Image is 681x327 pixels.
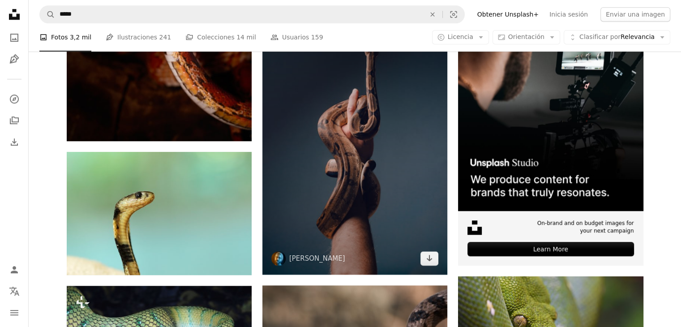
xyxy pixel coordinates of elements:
[448,34,473,41] span: Licencia
[458,26,643,266] a: On-brand and on budget images for your next campaignLearn More
[5,282,23,300] button: Idioma
[5,133,23,151] a: Historial de descargas
[5,90,23,108] a: Explorar
[5,5,23,25] a: Inicio — Unsplash
[185,23,256,52] a: Colecciones 14 mil
[467,220,482,235] img: file-1631678316303-ed18b8b5cb9cimage
[472,7,544,22] a: Obtener Unsplash+
[40,6,55,23] button: Buscar en Unsplash
[600,7,670,22] button: Enviar una imagen
[39,5,465,23] form: Encuentra imágenes en todo el sitio
[311,33,323,43] span: 159
[67,152,252,275] img: Fotografía de enfoque selectivo de cobra en blanco y negro
[579,33,655,42] span: Relevancia
[458,26,643,211] img: file-1715652217532-464736461acbimage
[106,23,171,52] a: Ilustraciones 241
[5,50,23,68] a: Ilustraciones
[5,261,23,279] a: Iniciar sesión / Registrarse
[544,7,593,22] a: Inicia sesión
[159,33,171,43] span: 241
[579,34,621,41] span: Clasificar por
[467,242,634,256] div: Learn More
[5,112,23,129] a: Colecciones
[532,220,634,235] span: On-brand and on budget images for your next campaign
[508,34,544,41] span: Orientación
[5,29,23,47] a: Fotos
[5,304,23,322] button: Menú
[443,6,464,23] button: Búsqueda visual
[289,254,345,263] a: [PERSON_NAME]
[270,23,323,52] a: Usuarios 159
[432,30,489,45] button: Licencia
[493,30,560,45] button: Orientación
[564,30,670,45] button: Clasificar porRelevancia
[236,33,256,43] span: 14 mil
[423,6,442,23] button: Borrar
[262,132,447,140] a: una persona sosteniendo una serpiente grande en la mano
[271,251,286,266] img: Ve al perfil de Jan Kopřiva
[420,251,438,266] a: Descargar
[67,209,252,217] a: Fotografía de enfoque selectivo de cobra en blanco y negro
